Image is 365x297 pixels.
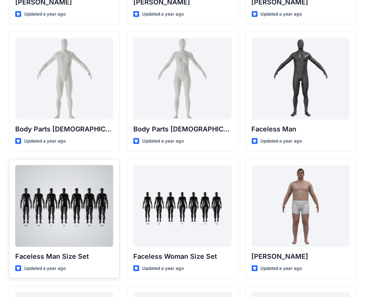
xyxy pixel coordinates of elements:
[24,265,66,272] p: Updated a year ago
[142,137,184,145] p: Updated a year ago
[15,124,113,134] p: Body Parts [DEMOGRAPHIC_DATA]
[15,165,113,247] a: Faceless Man Size Set
[15,251,113,262] p: Faceless Man Size Set
[252,251,350,262] p: [PERSON_NAME]
[142,265,184,272] p: Updated a year ago
[24,10,66,18] p: Updated a year ago
[261,265,302,272] p: Updated a year ago
[133,38,231,120] a: Body Parts Female
[15,38,113,120] a: Body Parts Male
[133,124,231,134] p: Body Parts [DEMOGRAPHIC_DATA]
[252,38,350,120] a: Faceless Man
[24,137,66,145] p: Updated a year ago
[142,10,184,18] p: Updated a year ago
[252,124,350,134] p: Faceless Man
[261,10,302,18] p: Updated a year ago
[133,251,231,262] p: Faceless Woman Size Set
[261,137,302,145] p: Updated a year ago
[133,165,231,247] a: Faceless Woman Size Set
[252,165,350,247] a: Joseph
